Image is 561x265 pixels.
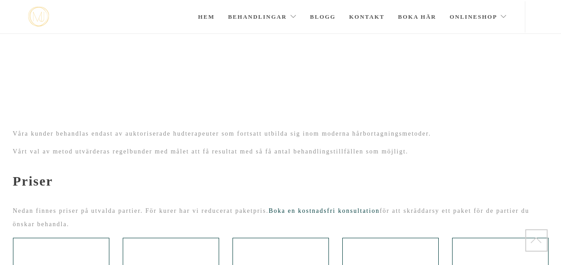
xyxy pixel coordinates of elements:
a: Hem [198,1,215,33]
a: mjstudio mjstudio mjstudio [28,7,49,27]
span: - [13,158,18,174]
a: Blogg [310,1,336,33]
a: Behandlingar [228,1,297,33]
a: Onlineshop [449,1,507,33]
a: Boka här [398,1,436,33]
p: Nedan finnes priser på utvalda partier. För kurer har vi reducerat paketpris. för att skräddarsy ... [13,204,549,231]
a: Boka en kostnadsfri konsultation [269,207,380,214]
p: Våra kunder behandlas endast av auktoriserade hudterapeuter som fortsatt utbilda sig inom moderna... [13,127,549,141]
p: Vårt val av metod utvärderas regelbunder med målet att få resultat med så få antal behandlingstil... [13,145,549,158]
img: mjstudio [28,7,49,27]
a: Kontakt [349,1,385,33]
b: Priser [13,174,53,188]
